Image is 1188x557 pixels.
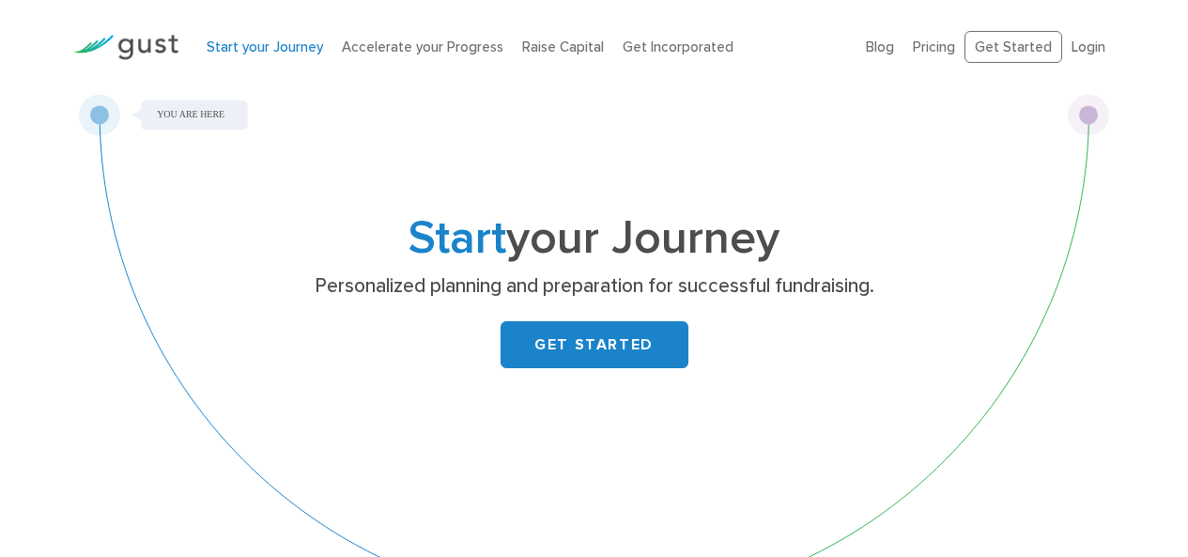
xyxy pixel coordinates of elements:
[73,35,178,60] img: Gust Logo
[623,39,733,55] a: Get Incorporated
[964,31,1062,64] a: Get Started
[224,217,965,260] h1: your Journey
[866,39,894,55] a: Blog
[522,39,604,55] a: Raise Capital
[409,210,506,266] span: Start
[501,321,688,368] a: GET STARTED
[207,39,323,55] a: Start your Journey
[230,273,958,300] p: Personalized planning and preparation for successful fundraising.
[913,39,955,55] a: Pricing
[342,39,503,55] a: Accelerate your Progress
[1072,39,1105,55] a: Login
